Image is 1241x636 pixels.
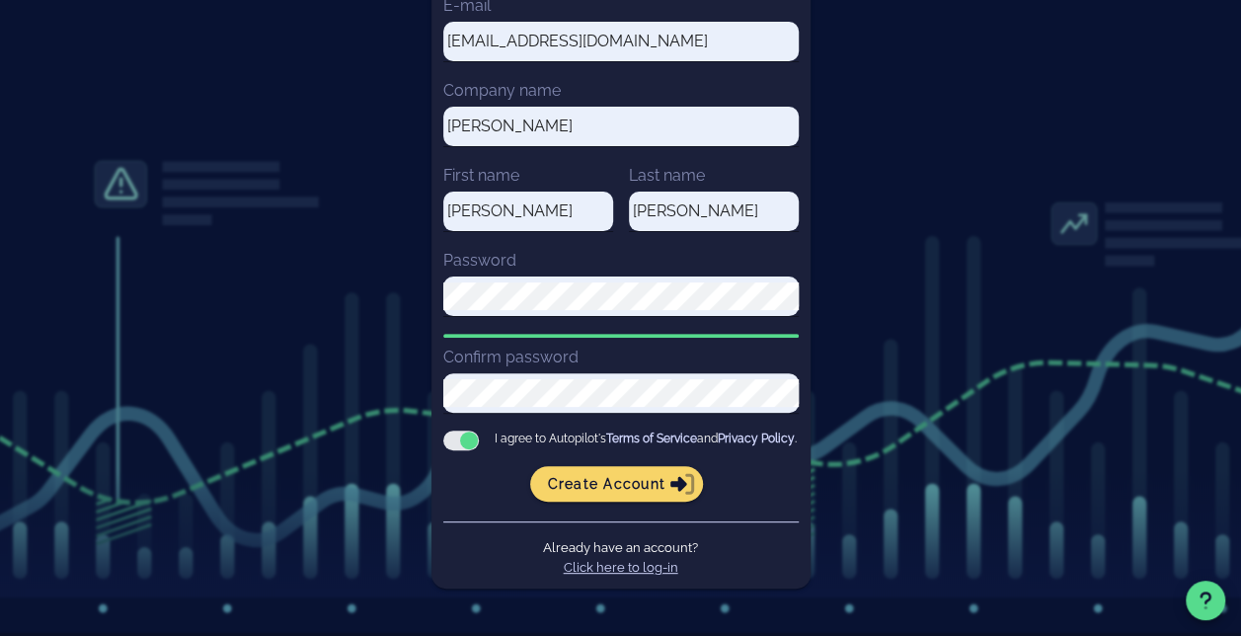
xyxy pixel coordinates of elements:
a: Click here to log-in [564,560,678,575]
label: Company name [443,81,561,100]
label: Confirm password [443,348,579,366]
span: I agree to Autopilot's and . [495,431,797,450]
a: Privacy Policy [718,432,795,445]
div: Already have an account? [443,521,799,577]
button: Create account [530,466,703,502]
label: Last name [629,166,705,185]
button: Support [1186,581,1225,620]
span: Create account [546,475,687,493]
a: Terms of Service [606,432,697,445]
label: Password [443,251,516,270]
label: First name [443,166,519,185]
